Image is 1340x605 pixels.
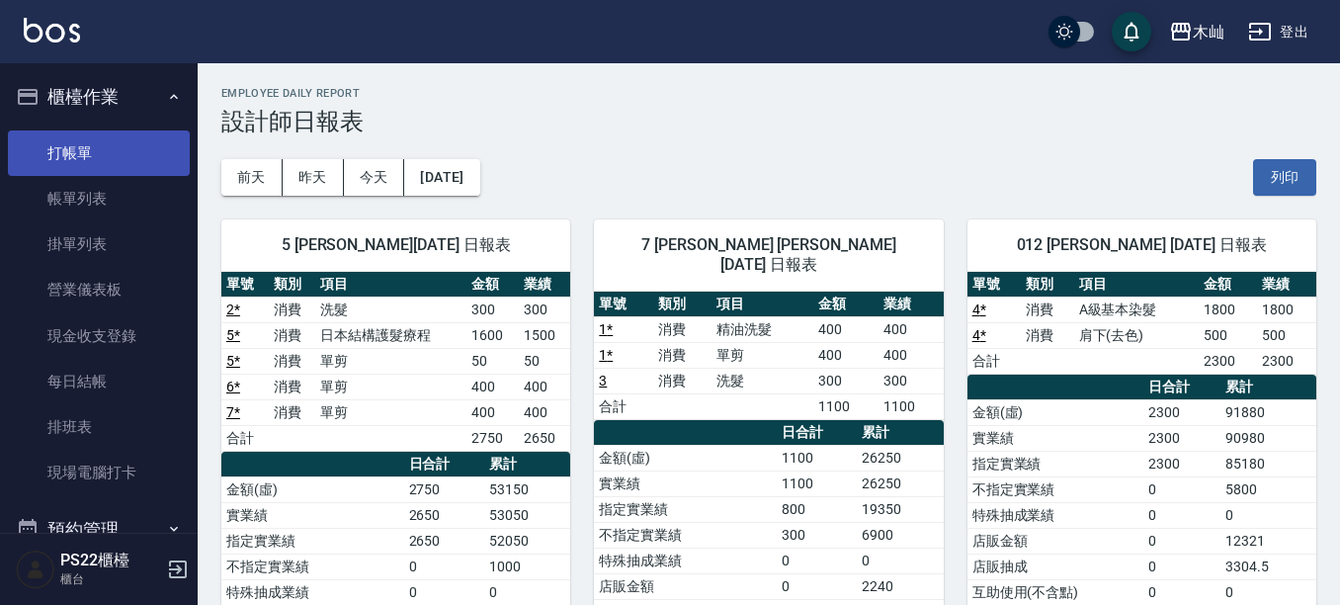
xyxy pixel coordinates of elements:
th: 單號 [967,272,1021,298]
td: 2300 [1143,451,1221,476]
td: 消費 [653,342,712,368]
img: Logo [24,18,80,43]
h5: PS22櫃檯 [60,551,161,570]
a: 打帳單 [8,130,190,176]
td: 1100 [777,445,857,471]
td: 85180 [1220,451,1316,476]
td: 19350 [857,496,943,522]
th: 類別 [1021,272,1074,298]
button: save [1112,12,1151,51]
td: 26250 [857,445,943,471]
th: 累計 [1220,375,1316,400]
td: 消費 [269,348,316,374]
button: 前天 [221,159,283,196]
td: 單剪 [315,399,466,425]
td: 500 [1257,322,1316,348]
td: 1100 [813,393,879,419]
td: 300 [813,368,879,393]
td: 0 [1143,502,1221,528]
th: 日合計 [404,452,484,477]
td: 0 [777,548,857,573]
td: 0 [1143,528,1221,554]
td: 0 [484,579,570,605]
td: 消費 [269,297,316,322]
th: 金額 [813,292,879,317]
a: 現金收支登錄 [8,313,190,359]
td: 0 [857,548,943,573]
a: 營業儀表板 [8,267,190,312]
th: 業績 [1257,272,1316,298]
td: 指定實業績 [594,496,777,522]
td: 實業績 [221,502,404,528]
h2: Employee Daily Report [221,87,1316,100]
td: 店販抽成 [967,554,1143,579]
td: 2300 [1143,425,1221,451]
td: 0 [777,573,857,599]
button: 預約管理 [8,504,190,556]
td: 400 [813,316,879,342]
td: 指定實業績 [967,451,1143,476]
td: 300 [519,297,571,322]
td: 1100 [777,471,857,496]
td: 1800 [1199,297,1258,322]
td: 53150 [484,476,570,502]
td: 5800 [1220,476,1316,502]
td: 300 [879,368,944,393]
td: 400 [519,374,571,399]
td: 消費 [269,399,316,425]
th: 項目 [315,272,466,298]
td: A級基本染髮 [1074,297,1199,322]
td: 不指定實業績 [967,476,1143,502]
div: 木屾 [1193,20,1224,44]
td: 消費 [653,368,712,393]
td: 實業績 [967,425,1143,451]
button: [DATE] [404,159,479,196]
a: 每日結帳 [8,359,190,404]
td: 實業績 [594,471,777,496]
a: 現場電腦打卡 [8,450,190,495]
td: 0 [1220,502,1316,528]
td: 400 [466,374,519,399]
td: 2650 [519,425,571,451]
td: 1500 [519,322,571,348]
td: 3304.5 [1220,554,1316,579]
td: 精油洗髮 [712,316,813,342]
td: 1100 [879,393,944,419]
button: 今天 [344,159,405,196]
th: 項目 [712,292,813,317]
button: 登出 [1240,14,1316,50]
td: 400 [466,399,519,425]
td: 特殊抽成業績 [967,502,1143,528]
table: a dense table [221,272,570,452]
td: 400 [879,342,944,368]
td: 1800 [1257,297,1316,322]
h3: 設計師日報表 [221,108,1316,135]
button: 櫃檯作業 [8,71,190,123]
td: 洗髮 [712,368,813,393]
td: 2650 [404,502,484,528]
td: 店販金額 [967,528,1143,554]
td: 合計 [221,425,269,451]
td: 0 [404,579,484,605]
td: 2300 [1143,399,1221,425]
table: a dense table [594,292,943,420]
td: 50 [519,348,571,374]
th: 累計 [857,420,943,446]
a: 帳單列表 [8,176,190,221]
button: 昨天 [283,159,344,196]
td: 消費 [269,374,316,399]
td: 2240 [857,573,943,599]
td: 800 [777,496,857,522]
a: 排班表 [8,404,190,450]
td: 90980 [1220,425,1316,451]
td: 2750 [404,476,484,502]
td: 金額(虛) [967,399,1143,425]
td: 合計 [967,348,1021,374]
td: 2750 [466,425,519,451]
td: 金額(虛) [221,476,404,502]
td: 單剪 [712,342,813,368]
td: 消費 [1021,297,1074,322]
td: 26250 [857,471,943,496]
span: 7 [PERSON_NAME] [PERSON_NAME] [DATE] 日報表 [618,235,919,275]
td: 91880 [1220,399,1316,425]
